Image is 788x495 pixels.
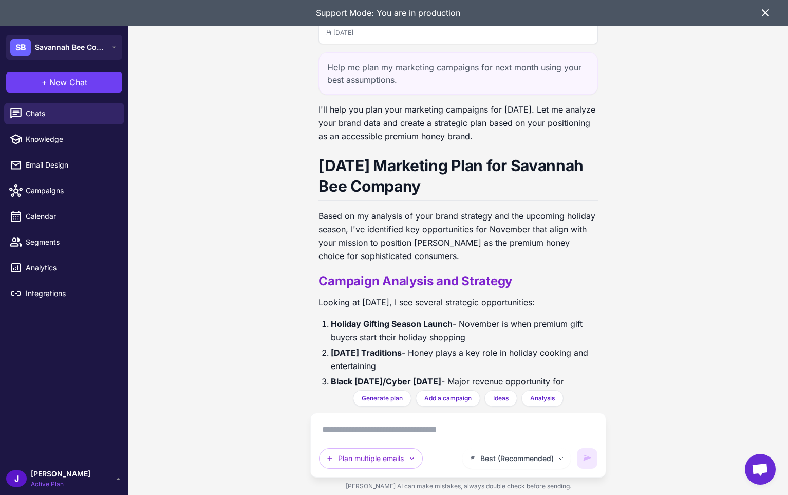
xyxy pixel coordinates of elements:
[362,394,403,403] span: Generate plan
[331,347,402,358] strong: [DATE] Traditions
[49,76,87,88] span: New Chat
[521,390,564,407] button: Analysis
[318,52,597,95] div: Help me plan my marketing campaigns for next month using your best assumptions.
[26,185,116,196] span: Campaigns
[26,211,116,222] span: Calendar
[484,390,517,407] button: Ideas
[26,108,116,119] span: Chats
[4,129,124,150] a: Knowledge
[6,35,122,60] button: SBSavannah Bee Company
[745,454,776,485] div: Open chat
[331,319,453,329] strong: Holiday Gifting Season Launch
[325,28,353,38] span: [DATE]
[331,375,597,401] li: - Major revenue opportunity for accessible luxury positioning
[4,180,124,201] a: Campaigns
[480,453,554,464] span: Best (Recommended)
[35,42,107,53] span: Savannah Bee Company
[6,470,27,487] div: J
[493,394,509,403] span: Ideas
[26,159,116,171] span: Email Design
[319,448,423,469] button: Plan multiple emails
[310,478,606,495] div: [PERSON_NAME] AI can make mistakes, always double check before sending.
[424,394,472,403] span: Add a campaign
[31,480,90,489] span: Active Plan
[462,448,571,469] button: Best (Recommended)
[4,231,124,253] a: Segments
[331,376,441,387] strong: Black [DATE]/Cyber [DATE]
[4,257,124,279] a: Analytics
[530,394,555,403] span: Analysis
[318,273,597,289] h2: Campaign Analysis and Strategy
[4,154,124,176] a: Email Design
[26,236,116,248] span: Segments
[331,346,597,373] li: - Honey plays a key role in holiday cooking and entertaining
[4,103,124,124] a: Chats
[318,209,597,263] p: Based on my analysis of your brand strategy and the upcoming holiday season, I've identified key ...
[318,296,597,309] p: Looking at [DATE], I see several strategic opportunities:
[318,155,597,201] h1: [DATE] Marketing Plan for Savannah Bee Company
[10,39,31,56] div: SB
[26,134,116,145] span: Knowledge
[318,103,597,143] p: I'll help you plan your marketing campaigns for [DATE]. Let me analyze your brand data and create...
[4,283,124,304] a: Integrations
[42,76,47,88] span: +
[416,390,480,407] button: Add a campaign
[4,206,124,227] a: Calendar
[331,317,597,344] li: - November is when premium gift buyers start their holiday shopping
[353,390,411,407] button: Generate plan
[26,288,116,299] span: Integrations
[26,262,116,273] span: Analytics
[31,468,90,480] span: [PERSON_NAME]
[6,72,122,93] button: +New Chat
